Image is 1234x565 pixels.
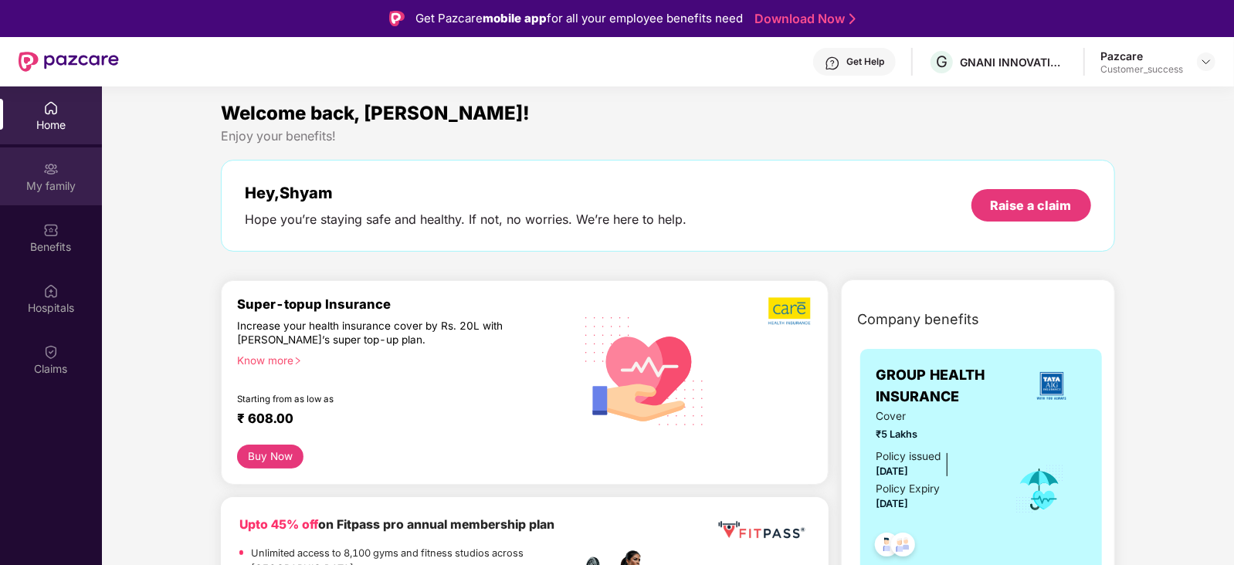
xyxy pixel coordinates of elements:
span: GROUP HEALTH INSURANCE [876,364,1017,408]
span: right [293,357,302,365]
img: svg+xml;base64,PHN2ZyB3aWR0aD0iMjAiIGhlaWdodD0iMjAiIHZpZXdCb3g9IjAgMCAyMCAyMCIgZmlsbD0ibm9uZSIgeG... [43,161,59,177]
div: Know more [237,354,563,364]
img: svg+xml;base64,PHN2ZyBpZD0iSG9tZSIgeG1sbnM9Imh0dHA6Ly93d3cudzMub3JnLzIwMDAvc3ZnIiB3aWR0aD0iMjAiIG... [43,100,59,116]
span: Welcome back, [PERSON_NAME]! [221,102,530,124]
img: icon [1015,464,1065,515]
span: ₹5 Lakhs [876,427,994,442]
div: Hope you’re staying safe and healthy. If not, no worries. We’re here to help. [245,211,686,228]
span: G [936,52,948,71]
img: fppp.png [715,516,808,544]
img: svg+xml;base64,PHN2ZyBpZD0iQ2xhaW0iIHhtbG5zPSJodHRwOi8vd3d3LnczLm9yZy8yMDAwL3N2ZyIgd2lkdGg9IjIwIi... [43,344,59,360]
a: Download Now [754,11,851,27]
div: Policy issued [876,448,941,465]
span: [DATE] [876,465,908,477]
div: Starting from as low as [237,394,507,404]
div: Pazcare [1100,49,1183,63]
img: svg+xml;base64,PHN2ZyBpZD0iRHJvcGRvd24tMzJ4MzIiIHhtbG5zPSJodHRwOi8vd3d3LnczLm9yZy8yMDAwL3N2ZyIgd2... [1200,56,1212,68]
div: Get Pazcare for all your employee benefits need [415,9,743,28]
span: Company benefits [857,309,979,330]
div: Get Help [846,56,884,68]
div: Hey, Shyam [245,184,686,202]
div: Policy Expiry [876,481,940,498]
span: Cover [876,408,994,425]
img: svg+xml;base64,PHN2ZyB4bWxucz0iaHR0cDovL3d3dy53My5vcmcvMjAwMC9zdmciIHhtbG5zOnhsaW5rPSJodHRwOi8vd3... [573,297,717,443]
div: Raise a claim [991,197,1072,214]
div: Customer_success [1100,63,1183,76]
img: insurerLogo [1031,365,1073,407]
img: b5dec4f62d2307b9de63beb79f102df3.png [768,296,812,326]
img: Stroke [849,11,856,27]
img: Logo [389,11,405,26]
img: svg+xml;base64,PHN2ZyBpZD0iSGVscC0zMngzMiIgeG1sbnM9Imh0dHA6Ly93d3cudzMub3JnLzIwMDAvc3ZnIiB3aWR0aD... [825,56,840,71]
button: Buy Now [237,445,303,469]
img: svg+xml;base64,PHN2ZyBpZD0iSG9zcGl0YWxzIiB4bWxucz0iaHR0cDovL3d3dy53My5vcmcvMjAwMC9zdmciIHdpZHRoPS... [43,283,59,299]
span: [DATE] [876,498,908,509]
div: Increase your health insurance cover by Rs. 20L with [PERSON_NAME]’s super top-up plan. [237,319,506,347]
div: ₹ 608.00 [237,411,557,429]
div: GNANI INNOVATIONS PRIVATE LIMITED [960,55,1068,69]
strong: mobile app [483,11,547,25]
img: svg+xml;base64,PHN2ZyBpZD0iQmVuZWZpdHMiIHhtbG5zPSJodHRwOi8vd3d3LnczLm9yZy8yMDAwL3N2ZyIgd2lkdGg9Ij... [43,222,59,238]
b: on Fitpass pro annual membership plan [239,517,554,532]
img: New Pazcare Logo [19,52,119,72]
div: Enjoy your benefits! [221,128,1114,144]
div: Super-topup Insurance [237,296,572,312]
b: Upto 45% off [239,517,318,532]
